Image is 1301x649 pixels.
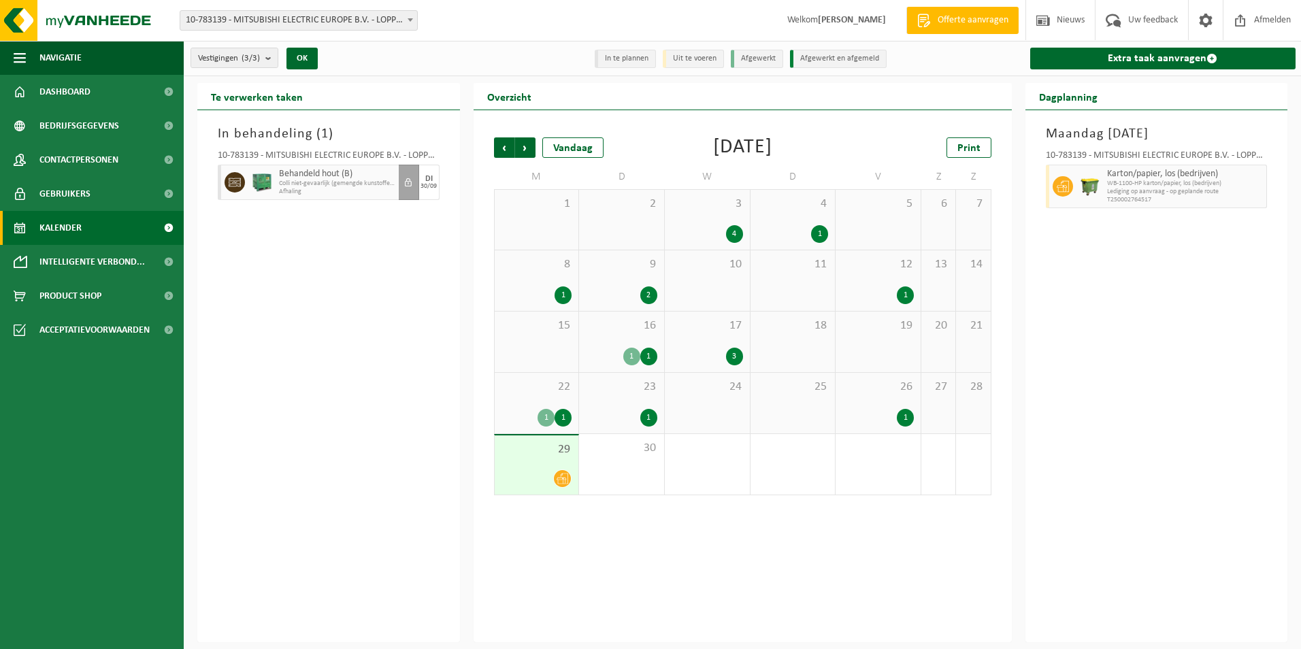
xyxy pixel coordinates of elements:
[963,197,983,212] span: 7
[39,279,101,313] span: Product Shop
[252,172,272,193] img: PB-HB-1400-HPE-GN-01
[586,380,657,395] span: 23
[218,124,440,144] h3: In behandeling ( )
[963,318,983,333] span: 21
[279,188,395,196] span: Afhaling
[726,225,743,243] div: 4
[713,137,772,158] div: [DATE]
[731,50,783,68] li: Afgewerkt
[586,257,657,272] span: 9
[39,143,118,177] span: Contactpersonen
[595,50,656,68] li: In te plannen
[663,50,724,68] li: Uit te voeren
[501,318,572,333] span: 15
[1107,180,1264,188] span: WB-1100-HP karton/papier, los (bedrijven)
[579,165,665,189] td: D
[494,165,580,189] td: M
[501,380,572,395] span: 22
[836,165,921,189] td: V
[1107,169,1264,180] span: Karton/papier, los (bedrijven)
[242,54,260,63] count: (3/3)
[1107,196,1264,204] span: T250002764517
[39,211,82,245] span: Kalender
[1080,176,1100,197] img: WB-1100-HPE-GN-50
[180,11,417,30] span: 10-783139 - MITSUBISHI ELECTRIC EUROPE B.V. - LOPPEM
[586,318,657,333] span: 16
[39,313,150,347] span: Acceptatievoorwaarden
[665,165,751,189] td: W
[39,177,90,211] span: Gebruikers
[672,257,743,272] span: 10
[279,180,395,188] span: Colli niet-gevaarlijk (gemengde kunstoffen & hout)
[623,348,640,365] div: 1
[818,15,886,25] strong: [PERSON_NAME]
[321,127,329,141] span: 1
[538,409,555,427] div: 1
[494,137,514,158] span: Vorige
[501,197,572,212] span: 1
[726,348,743,365] div: 3
[640,286,657,304] div: 2
[501,442,572,457] span: 29
[790,50,887,68] li: Afgewerkt en afgemeld
[957,143,981,154] span: Print
[897,286,914,304] div: 1
[928,197,949,212] span: 6
[963,380,983,395] span: 28
[672,197,743,212] span: 3
[640,348,657,365] div: 1
[542,137,604,158] div: Vandaag
[928,380,949,395] span: 27
[946,137,991,158] a: Print
[39,109,119,143] span: Bedrijfsgegevens
[921,165,956,189] td: Z
[842,380,914,395] span: 26
[842,257,914,272] span: 12
[1025,83,1111,110] h2: Dagplanning
[197,83,316,110] h2: Te verwerken taken
[1030,48,1296,69] a: Extra taak aanvragen
[672,318,743,333] span: 17
[757,318,829,333] span: 18
[39,41,82,75] span: Navigatie
[555,286,572,304] div: 1
[425,175,433,183] div: DI
[501,257,572,272] span: 8
[180,10,418,31] span: 10-783139 - MITSUBISHI ELECTRIC EUROPE B.V. - LOPPEM
[842,197,914,212] span: 5
[515,137,536,158] span: Volgende
[198,48,260,69] span: Vestigingen
[956,165,991,189] td: Z
[811,225,828,243] div: 1
[586,441,657,456] span: 30
[672,380,743,395] span: 24
[286,48,318,69] button: OK
[928,257,949,272] span: 13
[757,257,829,272] span: 11
[757,380,829,395] span: 25
[39,245,145,279] span: Intelligente verbond...
[640,409,657,427] div: 1
[555,409,572,427] div: 1
[906,7,1019,34] a: Offerte aanvragen
[1046,124,1268,144] h3: Maandag [DATE]
[928,318,949,333] span: 20
[39,75,90,109] span: Dashboard
[934,14,1012,27] span: Offerte aanvragen
[279,169,395,180] span: Behandeld hout (B)
[421,183,437,190] div: 30/09
[474,83,545,110] h2: Overzicht
[191,48,278,68] button: Vestigingen(3/3)
[757,197,829,212] span: 4
[1046,151,1268,165] div: 10-783139 - MITSUBISHI ELECTRIC EUROPE B.V. - LOPPEM
[218,151,440,165] div: 10-783139 - MITSUBISHI ELECTRIC EUROPE B.V. - LOPPEM
[897,409,914,427] div: 1
[751,165,836,189] td: D
[842,318,914,333] span: 19
[963,257,983,272] span: 14
[586,197,657,212] span: 2
[1107,188,1264,196] span: Lediging op aanvraag - op geplande route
